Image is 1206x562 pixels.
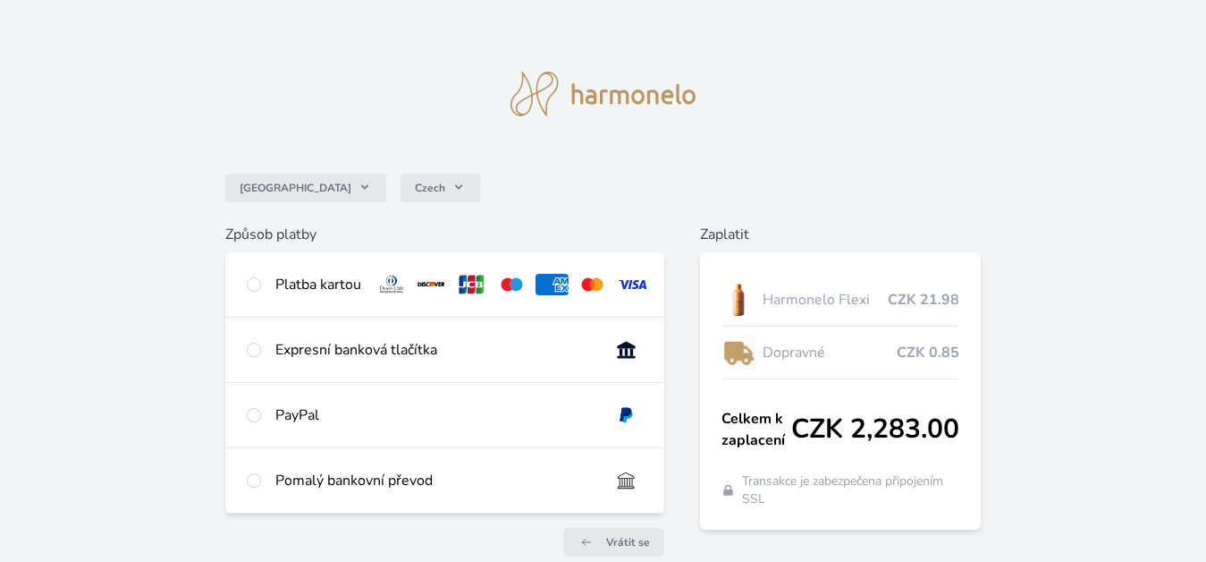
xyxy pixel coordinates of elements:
[375,274,409,295] img: diners.svg
[275,404,596,426] div: PayPal
[455,274,488,295] img: jcb.svg
[510,72,696,116] img: logo.svg
[721,330,755,375] img: delivery-lo.png
[742,473,959,508] span: Transakce je zabezpečena připojením SSL
[610,470,643,491] img: bankTransfer_IBAN.svg
[275,339,596,361] div: Expresní banková tlačítka
[763,289,889,311] span: Harmonelo Flexi
[275,470,596,491] div: Pomalý bankovní převod
[763,342,898,363] span: Dopravné
[791,413,959,446] span: CZK 2,283.00
[721,277,755,322] img: CLEAN_FLEXI_se_stinem_x-hi_(1)-lo.jpg
[240,181,351,195] span: [GEOGRAPHIC_DATA]
[606,535,650,549] span: Vrátit se
[401,174,480,202] button: Czech
[225,224,665,245] h6: Způsob platby
[415,181,445,195] span: Czech
[225,174,386,202] button: [GEOGRAPHIC_DATA]
[415,274,448,295] img: discover.svg
[495,274,528,295] img: maestro.svg
[563,528,664,557] a: Vrátit se
[888,289,959,311] span: CZK 21.98
[700,224,981,245] h6: Zaplatit
[610,339,643,361] img: onlineBanking_CZ.svg
[275,274,361,295] div: Platba kartou
[536,274,569,295] img: amex.svg
[610,404,643,426] img: paypal.svg
[576,274,609,295] img: mc.svg
[897,342,959,363] span: CZK 0.85
[616,274,649,295] img: visa.svg
[721,408,791,451] span: Celkem k zaplacení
